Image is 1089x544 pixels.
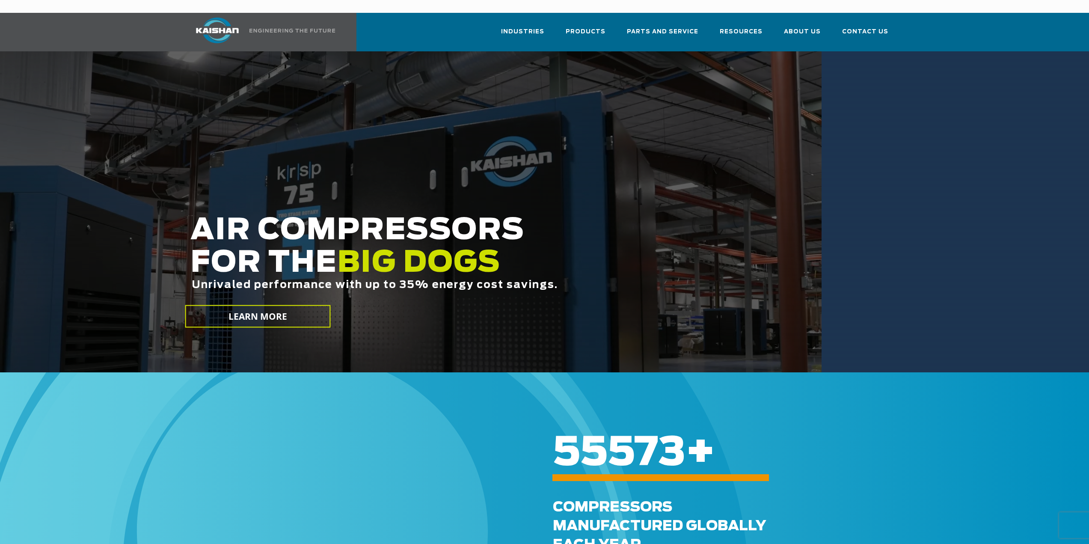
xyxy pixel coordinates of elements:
span: LEARN MORE [228,310,287,323]
a: Resources [720,21,763,50]
img: kaishan logo [185,18,249,43]
span: 55573 [553,434,685,473]
span: Industries [501,27,544,37]
a: About Us [784,21,821,50]
a: Kaishan USA [185,13,337,51]
a: Products [566,21,605,50]
span: Contact Us [842,27,888,37]
span: Resources [720,27,763,37]
a: Contact Us [842,21,888,50]
h2: AIR COMPRESSORS FOR THE [190,214,779,318]
span: Unrivaled performance with up to 35% energy cost savings. [192,280,558,290]
h6: + [553,447,1046,459]
a: Parts and Service [627,21,698,50]
a: LEARN MORE [185,305,330,328]
span: About Us [784,27,821,37]
a: Industries [501,21,544,50]
span: Parts and Service [627,27,698,37]
span: Products [566,27,605,37]
img: Engineering the future [249,29,335,33]
span: BIG DOGS [337,249,501,278]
